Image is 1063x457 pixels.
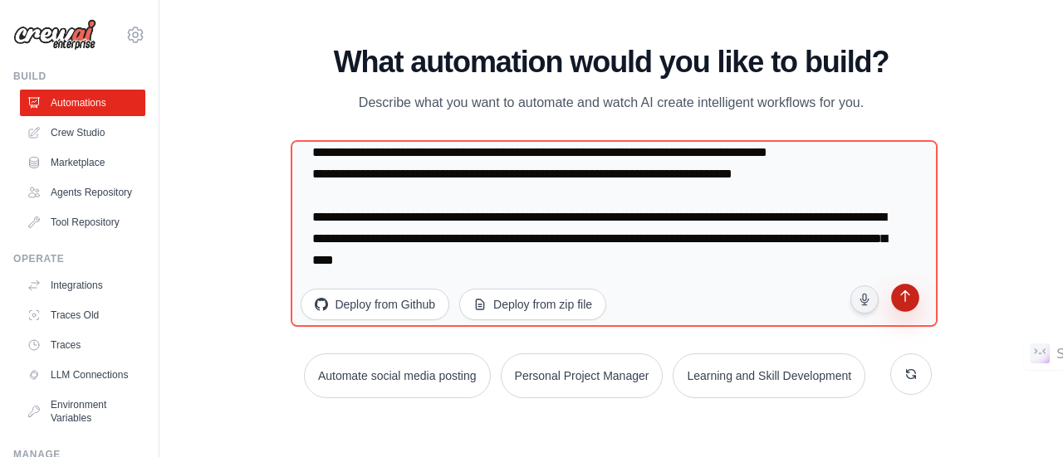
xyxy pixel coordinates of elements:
[20,179,145,206] a: Agents Repository
[501,353,664,398] button: Personal Project Manager
[20,362,145,388] a: LLM Connections
[13,70,145,83] div: Build
[20,90,145,116] a: Automations
[20,149,145,176] a: Marketplace
[304,353,491,398] button: Automate social media posting
[20,119,145,146] a: Crew Studio
[13,19,96,51] img: Logo
[20,302,145,328] a: Traces Old
[20,272,145,299] a: Integrations
[332,92,890,114] p: Describe what you want to automate and watch AI create intelligent workflows for you.
[13,252,145,265] div: Operate
[980,377,1063,457] iframe: Chat Widget
[673,353,865,398] button: Learning and Skill Development
[291,46,931,79] h1: What automation would you like to build?
[20,332,145,358] a: Traces
[980,377,1063,457] div: Chat-Widget
[301,289,449,320] button: Deploy from Github
[20,391,145,431] a: Environment Variables
[20,209,145,236] a: Tool Repository
[459,289,606,320] button: Deploy from zip file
